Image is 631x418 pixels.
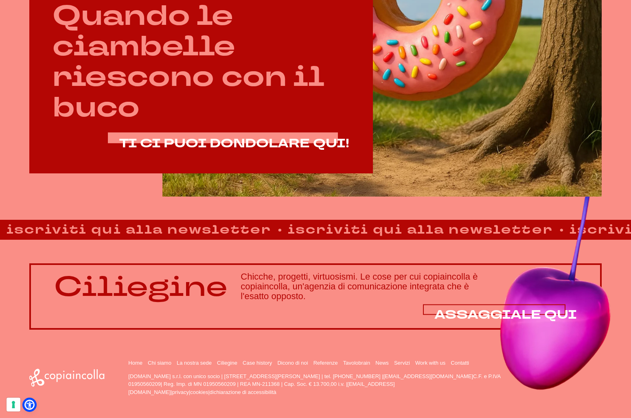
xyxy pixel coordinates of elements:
a: Home [128,360,142,366]
span: TI CI PUOI DONDOLARE QUI! [119,135,349,152]
strong: iscriviti qui alla newsletter [245,221,524,239]
a: News [375,360,389,366]
a: [EMAIL_ADDRESS][DOMAIN_NAME] [128,381,394,395]
a: Referenze [313,360,338,366]
a: TI CI PUOI DONDOLARE QUI! [119,137,349,150]
a: Ciliegine [217,360,237,366]
a: Chi siamo [148,360,171,366]
a: dichiarazione di accessibilità [210,389,276,395]
p: Ciliegine [54,271,228,302]
a: Servizi [394,360,410,366]
button: Le tue preferenze relative al consenso per le tecnologie di tracciamento [7,398,20,411]
a: Open Accessibility Menu [24,400,35,410]
h3: Chicche, progetti, virtuosismi. Le cose per cui copiaincolla è copiaincolla, un'agenzia di comuni... [241,272,576,302]
a: privacy [172,389,189,395]
a: La nostra sede [177,360,212,366]
a: Contatti [451,360,469,366]
a: cookies [190,389,208,395]
a: Work with us [415,360,445,366]
span: ASSAGGIALE QUI [434,306,577,323]
a: [EMAIL_ADDRESS][DOMAIN_NAME] [383,373,473,379]
p: [DOMAIN_NAME] s.r.l. con unico socio | [STREET_ADDRESS][PERSON_NAME] | tel. [PHONE_NUMBER] | C.F.... [128,372,507,396]
a: Dicono di noi [277,360,308,366]
a: Case history [243,360,272,366]
h2: Quando le ciambelle riescono con il buco [53,1,349,123]
a: ASSAGGIALE QUI [434,308,577,322]
a: Tavolobrain [343,360,370,366]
